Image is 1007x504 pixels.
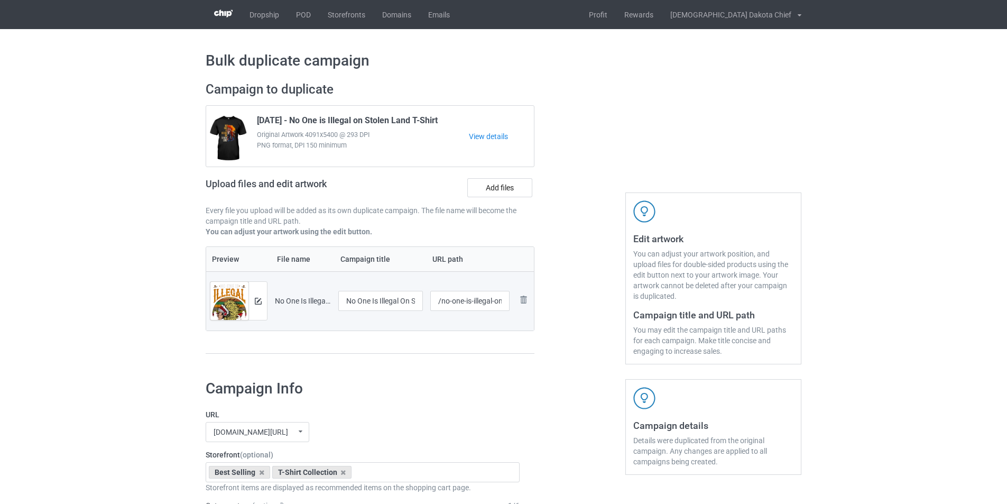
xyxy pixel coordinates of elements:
[209,466,270,479] div: Best Selling
[255,298,262,305] img: svg+xml;base64,PD94bWwgdmVyc2lvbj0iMS4wIiBlbmNvZGluZz0iVVRGLTgiPz4KPHN2ZyB3aWR0aD0iMTRweCIgaGVpZ2...
[633,200,655,223] img: svg+xml;base64,PD94bWwgdmVyc2lvbj0iMS4wIiBlbmNvZGluZz0iVVRGLTgiPz4KPHN2ZyB3aWR0aD0iNDJweCIgaGVpZ2...
[633,233,793,245] h3: Edit artwork
[206,178,403,198] h2: Upload files and edit artwork
[240,451,273,459] span: (optional)
[206,205,534,226] p: Every file you upload will be added as its own duplicate campaign. The file name will become the ...
[633,309,793,321] h3: Campaign title and URL path
[275,296,331,306] div: No One Is Illegal On Stolen Land T-Shirt (2).png
[210,282,248,327] img: original.png
[214,428,288,436] div: [DOMAIN_NAME][URL]
[257,130,469,140] span: Original Artwork 4091x5400 @ 293 DPI
[469,131,534,142] a: View details
[206,81,534,98] h2: Campaign to duplicate
[206,247,271,271] th: Preview
[517,294,530,306] img: svg+xml;base64,PD94bWwgdmVyc2lvbj0iMS4wIiBlbmNvZGluZz0iVVRGLTgiPz4KPHN2ZyB3aWR0aD0iMjhweCIgaGVpZ2...
[271,247,335,271] th: File name
[633,249,793,301] div: You can adjust your artwork position, and upload files for double-sided products using the edit b...
[257,140,469,151] span: PNG format, DPI 150 minimum
[467,178,532,197] label: Add files
[633,419,793,432] h3: Campaign details
[206,450,520,460] label: Storefront
[633,325,793,356] div: You may edit the campaign title and URL paths for each campaign. Make title concise and engaging ...
[214,10,233,17] img: 3d383065fc803cdd16c62507c020ddf8.png
[633,435,793,467] div: Details were duplicated from the original campaign. Any changes are applied to all campaigns bein...
[427,247,514,271] th: URL path
[257,115,438,130] span: [DATE] - No One is Illegal on Stolen Land T-Shirt
[206,379,520,398] h1: Campaign Info
[206,227,372,236] b: You can adjust your artwork using the edit button.
[206,482,520,493] div: Storefront items are displayed as recommended items on the shopping cart page.
[206,409,520,420] label: URL
[662,2,791,28] div: [DEMOGRAPHIC_DATA] Dakota Chief
[633,387,655,409] img: svg+xml;base64,PD94bWwgdmVyc2lvbj0iMS4wIiBlbmNvZGluZz0iVVRGLTgiPz4KPHN2ZyB3aWR0aD0iNDJweCIgaGVpZ2...
[206,51,801,70] h1: Bulk duplicate campaign
[335,247,427,271] th: Campaign title
[272,466,352,479] div: T-Shirt Collection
